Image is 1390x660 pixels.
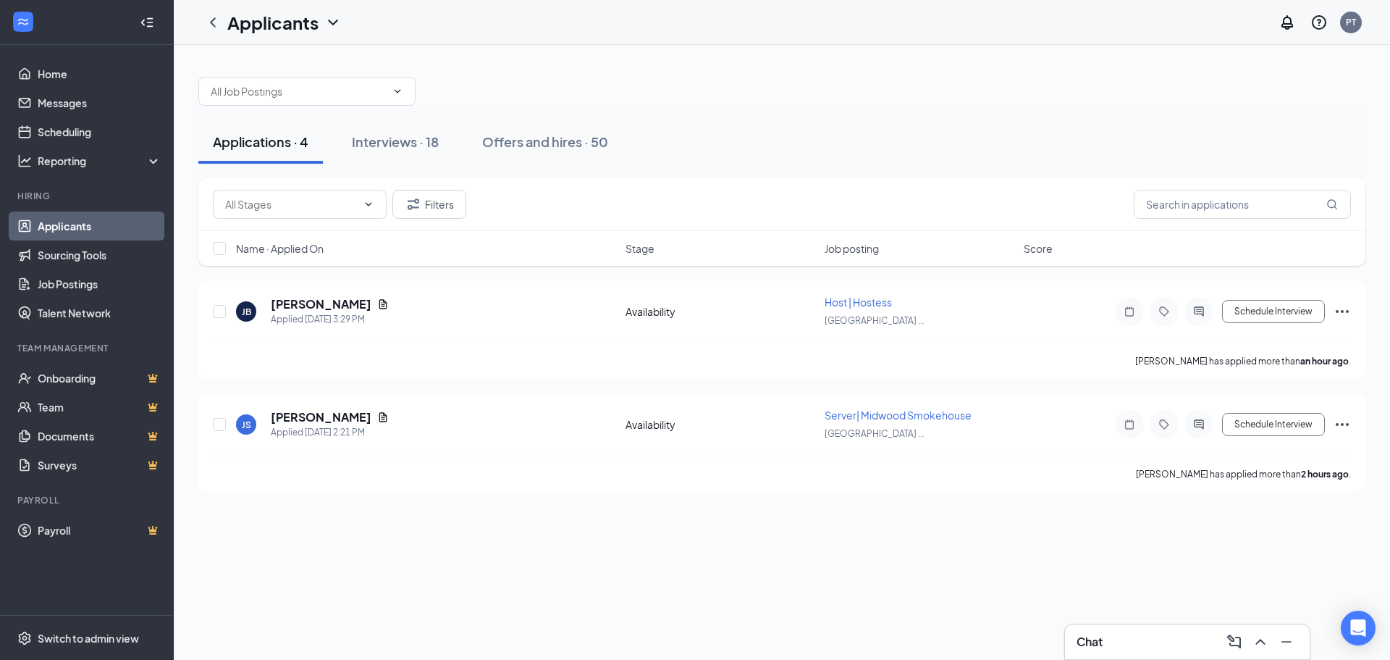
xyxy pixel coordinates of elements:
svg: Document [377,298,389,310]
a: Scheduling [38,117,161,146]
div: Applied [DATE] 3:29 PM [271,312,389,327]
a: DocumentsCrown [38,422,161,451]
svg: ComposeMessage [1226,633,1243,651]
a: Job Postings [38,270,161,298]
a: Home [38,59,161,88]
p: [PERSON_NAME] has applied more than . [1136,468,1351,480]
input: All Stages [225,196,357,212]
button: ComposeMessage [1223,630,1246,653]
div: Switch to admin view [38,631,139,646]
svg: Document [377,412,389,423]
div: JS [242,419,251,431]
button: Minimize [1275,630,1298,653]
svg: Ellipses [1334,303,1351,320]
svg: Ellipses [1334,416,1351,433]
div: Hiring [17,190,159,202]
div: Applied [DATE] 2:21 PM [271,425,389,440]
svg: Minimize [1278,633,1295,651]
svg: Tag [1155,306,1173,317]
b: 2 hours ago [1301,469,1349,480]
svg: ActiveChat [1190,306,1208,317]
button: Schedule Interview [1222,300,1325,323]
div: Offers and hires · 50 [482,133,608,151]
a: PayrollCrown [38,516,161,545]
span: Server| Midwood Smokehouse [825,409,972,422]
div: PT [1346,16,1356,28]
svg: ChevronLeft [204,14,222,31]
a: Applicants [38,212,161,241]
svg: Collapse [140,15,154,30]
a: Messages [38,88,161,117]
svg: ChevronDown [363,199,374,210]
input: All Job Postings [211,83,386,99]
div: Team Management [17,342,159,354]
div: Availability [625,304,816,319]
h5: [PERSON_NAME] [271,409,371,425]
svg: WorkstreamLogo [16,14,30,29]
h1: Applicants [227,10,319,35]
b: an hour ago [1300,356,1349,367]
svg: ChevronDown [324,14,342,31]
button: ChevronUp [1249,630,1272,653]
div: Interviews · 18 [352,133,439,151]
svg: ChevronDown [392,85,403,97]
svg: Filter [405,196,422,213]
p: [PERSON_NAME] has applied more than . [1135,355,1351,367]
div: JB [242,306,251,318]
h3: Chat [1077,634,1103,650]
span: Stage [625,241,654,256]
svg: Note [1121,419,1138,430]
span: Job posting [825,241,879,256]
button: Filter Filters [392,190,466,219]
div: Availability [625,417,816,432]
svg: Settings [17,631,32,646]
h5: [PERSON_NAME] [271,296,371,312]
div: Reporting [38,154,162,168]
span: Score [1024,241,1053,256]
span: [GEOGRAPHIC_DATA] ... [825,428,924,439]
div: Applications · 4 [213,133,308,151]
span: [GEOGRAPHIC_DATA] ... [825,315,924,326]
button: Schedule Interview [1222,413,1325,436]
svg: ChevronUp [1252,633,1269,651]
a: TeamCrown [38,393,161,422]
a: Sourcing Tools [38,241,161,270]
svg: Notifications [1279,14,1296,31]
svg: Analysis [17,154,32,168]
div: Payroll [17,494,159,506]
svg: QuestionInfo [1310,14,1328,31]
div: Open Intercom Messenger [1341,611,1376,646]
svg: MagnifyingGlass [1326,199,1338,210]
span: Name · Applied On [236,241,324,256]
svg: ActiveChat [1190,419,1208,430]
svg: Tag [1155,419,1173,430]
a: OnboardingCrown [38,364,161,393]
svg: Note [1121,306,1138,317]
input: Search in applications [1134,190,1351,219]
span: Host | Hostess [825,296,892,309]
a: Talent Network [38,298,161,327]
a: SurveysCrown [38,451,161,480]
